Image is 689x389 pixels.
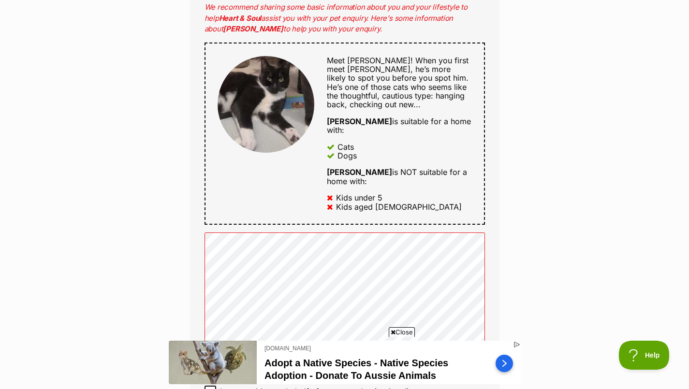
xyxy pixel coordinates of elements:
div: Kids under 5 [336,193,382,202]
strong: Heart & Soul [219,14,261,23]
p: We recommend sharing some basic information about you and your lifestyle to help assist you with ... [205,2,485,35]
span: Close [389,327,415,337]
div: is NOT suitable for a home with: [327,168,471,186]
div: Dogs [337,151,357,160]
strong: [PERSON_NAME] [327,167,392,177]
strong: [PERSON_NAME] [327,116,392,126]
div: is suitable for a home with: [327,117,471,135]
div: Kids aged [DEMOGRAPHIC_DATA] [336,202,462,211]
strong: [PERSON_NAME] [223,24,283,33]
iframe: Advertisement [169,341,521,384]
iframe: Help Scout Beacon - Open [619,341,670,370]
span: When you first meet [PERSON_NAME], he’s more likely to spot you before you spot him. He’s one of ... [327,56,469,110]
div: Cats [337,143,354,151]
span: Meet [PERSON_NAME]! [327,56,413,65]
img: Benedict [218,56,314,153]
